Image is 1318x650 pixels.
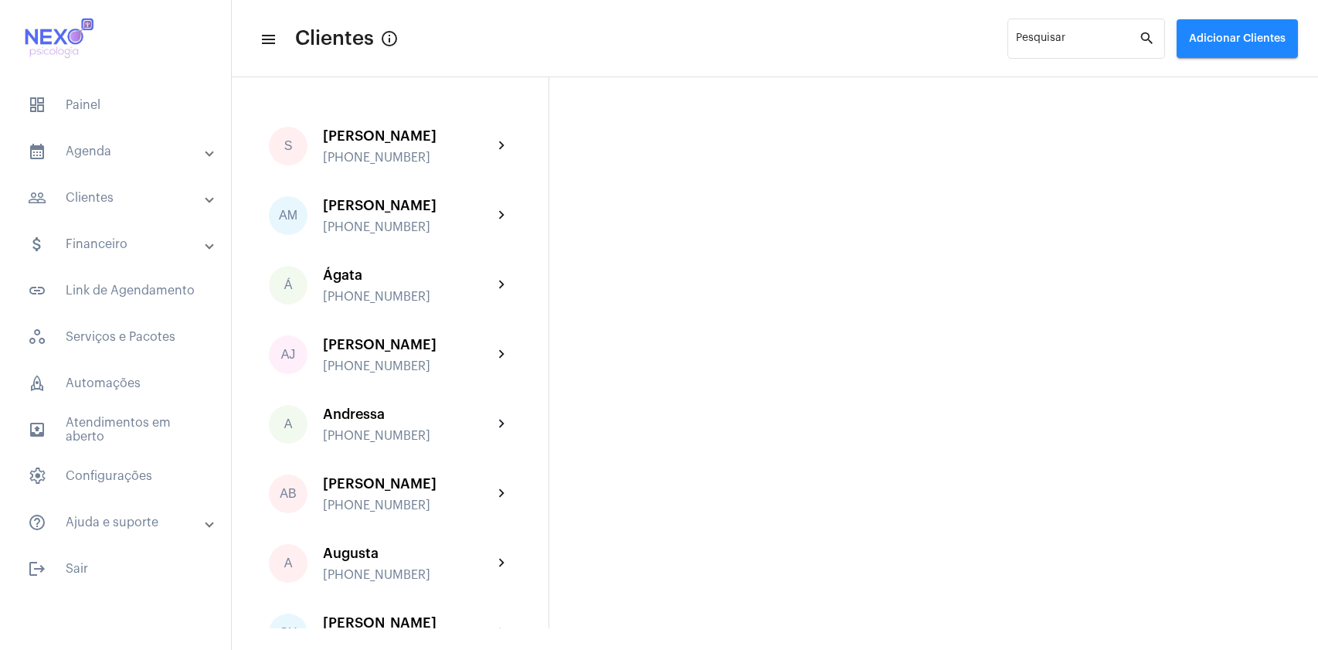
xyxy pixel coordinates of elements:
[269,127,307,165] div: S
[28,328,46,346] span: sidenav icon
[28,560,46,578] mat-icon: sidenav icon
[380,29,399,48] mat-icon: Button that displays a tooltip when focused or hovered over
[323,615,493,631] div: [PERSON_NAME]
[269,196,307,235] div: AM
[493,624,511,642] mat-icon: chevron_right
[323,198,493,213] div: [PERSON_NAME]
[28,467,46,485] span: sidenav icon
[269,544,307,583] div: A
[28,281,46,300] mat-icon: sidenav icon
[9,504,231,541] mat-expansion-panel-header: sidenav iconAjuda e suporte
[295,26,374,51] span: Clientes
[28,142,206,161] mat-panel-title: Agenda
[269,335,307,374] div: AJ
[15,365,216,402] span: Automações
[493,554,511,573] mat-icon: chevron_right
[15,550,216,587] span: Sair
[28,142,46,161] mat-icon: sidenav icon
[1016,36,1139,48] input: Pesquisar
[9,226,231,263] mat-expansion-panel-header: sidenav iconFinanceiro
[493,415,511,434] mat-icon: chevron_right
[323,267,493,283] div: Ágata
[28,189,46,207] mat-icon: sidenav icon
[1139,29,1157,48] mat-icon: search
[323,359,493,373] div: [PHONE_NUMBER]
[15,318,216,356] span: Serviços e Pacotes
[28,513,206,532] mat-panel-title: Ajuda e suporte
[493,485,511,503] mat-icon: chevron_right
[323,476,493,492] div: [PERSON_NAME]
[9,179,231,216] mat-expansion-panel-header: sidenav iconClientes
[323,568,493,582] div: [PHONE_NUMBER]
[493,206,511,225] mat-icon: chevron_right
[374,23,405,54] button: Button that displays a tooltip when focused or hovered over
[323,407,493,422] div: Andressa
[12,8,103,70] img: 616cf56f-bdc5-9e2e-9429-236ee6dd82e0.jpg
[323,128,493,144] div: [PERSON_NAME]
[9,133,231,170] mat-expansion-panel-header: sidenav iconAgenda
[323,429,493,443] div: [PHONE_NUMBER]
[28,189,206,207] mat-panel-title: Clientes
[1177,19,1298,58] button: Adicionar Clientes
[323,290,493,304] div: [PHONE_NUMBER]
[269,266,307,305] div: Á
[323,499,493,512] div: [PHONE_NUMBER]
[15,411,216,448] span: Atendimentos em aberto
[15,87,216,124] span: Painel
[269,475,307,513] div: AB
[323,151,493,165] div: [PHONE_NUMBER]
[28,513,46,532] mat-icon: sidenav icon
[15,272,216,309] span: Link de Agendamento
[493,137,511,155] mat-icon: chevron_right
[28,235,46,254] mat-icon: sidenav icon
[15,458,216,495] span: Configurações
[260,30,275,49] mat-icon: sidenav icon
[493,345,511,364] mat-icon: chevron_right
[323,220,493,234] div: [PHONE_NUMBER]
[28,96,46,114] span: sidenav icon
[493,276,511,294] mat-icon: chevron_right
[269,405,307,444] div: A
[28,420,46,439] mat-icon: sidenav icon
[28,374,46,393] span: sidenav icon
[28,235,206,254] mat-panel-title: Financeiro
[323,546,493,561] div: Augusta
[323,337,493,352] div: [PERSON_NAME]
[1189,33,1286,44] span: Adicionar Clientes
